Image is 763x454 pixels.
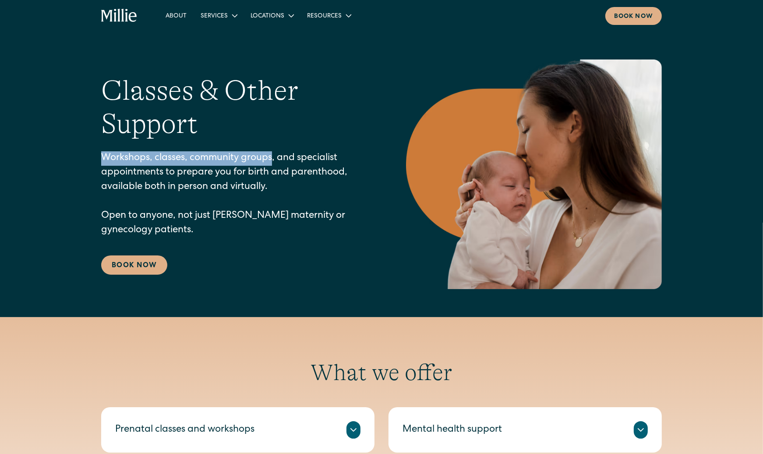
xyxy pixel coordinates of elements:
div: Locations [244,8,300,23]
div: Resources [300,8,357,23]
div: Mental health support [403,423,502,437]
p: Workshops, classes, community groups, and specialist appointments to prepare you for birth and pa... [101,151,371,238]
div: Services [194,8,244,23]
div: Book now [614,12,653,21]
img: Mother kissing her newborn on the forehead, capturing a peaceful moment of love and connection in... [406,59,662,289]
a: Book Now [101,255,167,275]
a: home [101,9,138,23]
h1: Classes & Other Support [101,74,371,141]
div: Prenatal classes and workshops [115,423,254,437]
div: Resources [307,12,342,21]
a: Book now [605,7,662,25]
a: About [159,8,194,23]
div: Locations [251,12,284,21]
h2: What we offer [101,359,662,386]
div: Services [201,12,228,21]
